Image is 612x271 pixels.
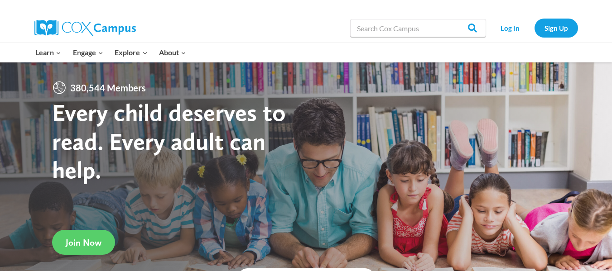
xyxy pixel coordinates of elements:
img: Cox Campus [34,20,136,36]
nav: Secondary Navigation [491,19,578,37]
span: Learn [35,47,61,58]
span: 380,544 Members [67,81,149,95]
span: Engage [73,47,103,58]
strong: Every child deserves to read. Every adult can help. [52,98,286,184]
input: Search Cox Campus [350,19,486,37]
span: About [159,47,186,58]
a: Join Now [52,230,115,255]
span: Join Now [66,237,101,248]
nav: Primary Navigation [30,43,192,62]
a: Sign Up [535,19,578,37]
span: Explore [115,47,147,58]
a: Log In [491,19,530,37]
